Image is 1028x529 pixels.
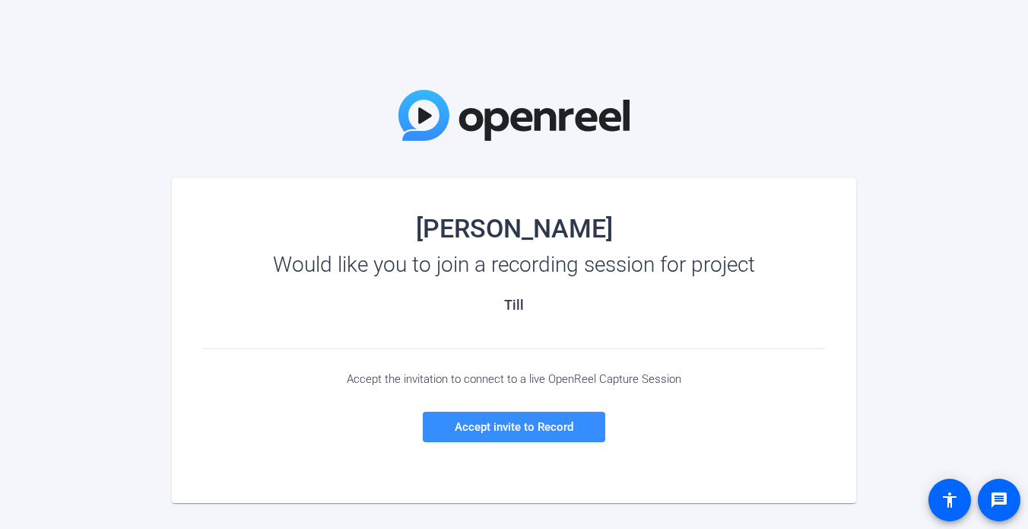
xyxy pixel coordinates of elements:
[990,491,1008,509] mat-icon: message
[941,491,959,509] mat-icon: accessibility
[202,297,826,314] h2: Till
[455,420,573,434] span: Accept invite to Record
[202,216,826,241] div: [PERSON_NAME]
[423,412,605,442] a: Accept invite to Record
[202,372,826,386] div: Accept the invitation to connect to a live OpenReel Capture Session
[398,90,630,141] img: OpenReel Logo
[202,253,826,277] div: Would like you to join a recording session for project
